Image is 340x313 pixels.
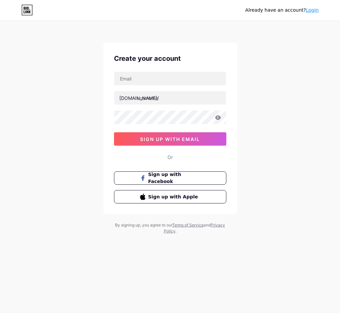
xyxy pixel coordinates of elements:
div: Create your account [114,53,226,63]
button: Sign up with Apple [114,190,226,203]
div: By signing up, you agree to our and . [113,222,227,234]
div: Or [167,154,173,161]
input: username [114,91,226,105]
div: Already have an account? [245,7,319,14]
span: sign up with email [140,136,200,142]
a: Login [306,7,319,13]
input: Email [114,72,226,85]
span: Sign up with Facebook [148,171,200,185]
div: [DOMAIN_NAME]/ [119,95,159,102]
a: Terms of Service [172,222,204,227]
button: Sign up with Facebook [114,171,226,185]
span: Sign up with Apple [148,193,200,200]
button: sign up with email [114,132,226,146]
